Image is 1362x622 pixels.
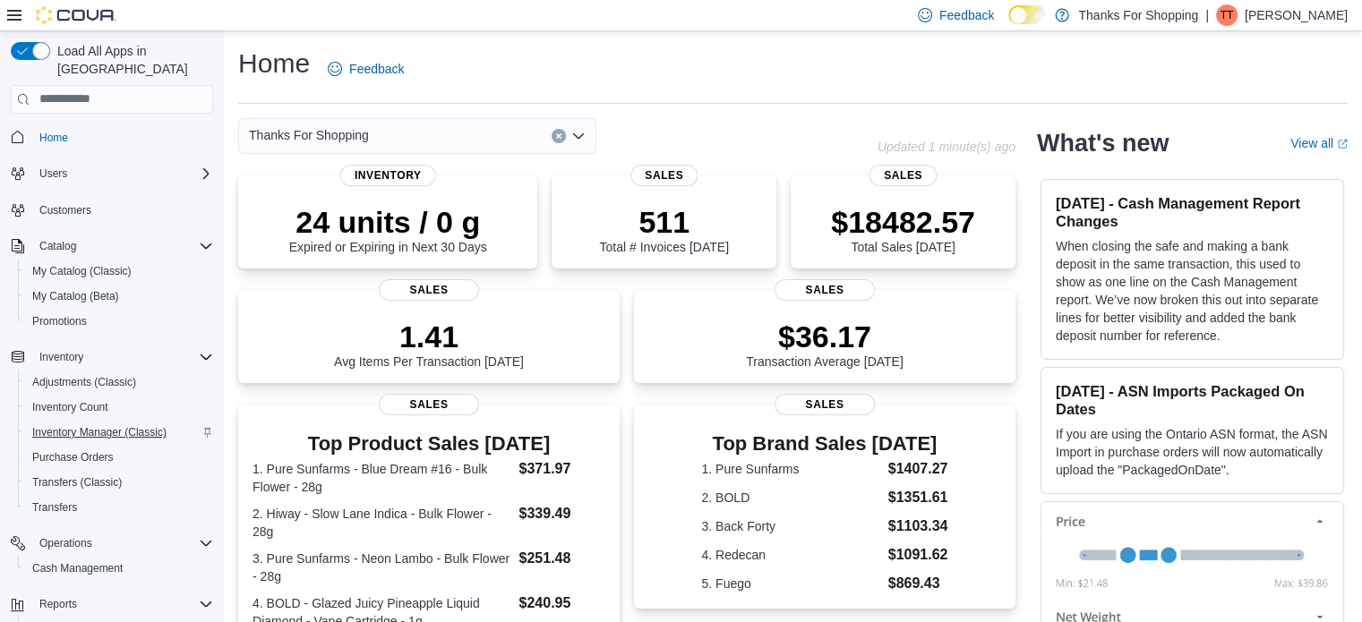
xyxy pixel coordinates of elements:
dd: $240.95 [518,592,604,614]
span: Transfers (Classic) [32,475,122,490]
button: Inventory Manager (Classic) [18,420,220,445]
span: Operations [39,536,92,550]
h2: What's new [1037,129,1169,158]
dt: 2. BOLD [701,489,880,507]
span: TT [1221,4,1234,26]
p: | [1205,4,1209,26]
span: Catalog [32,235,213,257]
button: Operations [4,531,220,556]
div: Expired or Expiring in Next 30 Days [289,204,487,254]
span: Transfers [32,500,77,515]
dd: $339.49 [518,503,604,524]
a: Purchase Orders [25,447,121,468]
button: Catalog [4,234,220,259]
span: Inventory Count [25,396,213,418]
a: Feedback [321,51,411,87]
button: Operations [32,533,99,554]
a: View allExternal link [1290,136,1348,150]
h1: Home [238,46,310,81]
dt: 4. Redecan [701,546,880,564]
a: Inventory Count [25,396,116,418]
dt: 5. Fuego [701,575,880,592]
span: Reports [32,593,213,615]
span: Cash Management [25,558,213,579]
button: Reports [4,592,220,617]
p: $36.17 [746,319,904,354]
button: Customers [4,197,220,223]
p: 24 units / 0 g [289,204,487,240]
span: Promotions [25,311,213,332]
a: My Catalog (Beta) [25,285,126,307]
span: My Catalog (Beta) [25,285,213,307]
a: Adjustments (Classic) [25,371,143,393]
button: Reports [32,593,84,615]
dd: $1351.61 [888,487,948,508]
button: Inventory [4,345,220,370]
span: Feedback [349,60,404,78]
span: Sales [379,394,479,415]
span: Users [39,166,67,181]
span: Customers [32,199,213,221]
span: Cash Management [32,561,123,575]
button: Transfers [18,495,220,520]
span: Inventory [39,350,83,364]
span: Inventory Count [32,400,108,414]
h3: [DATE] - ASN Imports Packaged On Dates [1056,382,1329,418]
span: My Catalog (Beta) [32,289,119,303]
span: Transfers [25,497,213,518]
span: Sales [379,279,479,301]
span: Inventory [340,165,436,186]
span: Purchase Orders [25,447,213,468]
span: Sales [869,165,937,186]
button: Open list of options [571,129,586,143]
a: Customers [32,200,99,221]
p: Updated 1 minute(s) ago [878,140,1015,154]
span: Adjustments (Classic) [25,371,213,393]
p: When closing the safe and making a bank deposit in the same transaction, this used to show as one... [1056,237,1329,345]
button: Home [4,124,220,150]
div: Total # Invoices [DATE] [599,204,728,254]
button: Promotions [18,309,220,334]
span: My Catalog (Classic) [25,260,213,282]
dt: 3. Back Forty [701,517,880,535]
dt: 1. Pure Sunfarms [701,460,880,478]
div: Transaction Average [DATE] [746,319,904,369]
span: Thanks For Shopping [249,124,369,146]
input: Dark Mode [1008,5,1046,24]
span: My Catalog (Classic) [32,264,132,278]
a: Promotions [25,311,94,332]
dd: $1407.27 [888,458,948,480]
dd: $1103.34 [888,515,948,537]
span: Sales [630,165,698,186]
button: Users [4,161,220,186]
button: Transfers (Classic) [18,470,220,495]
span: Dark Mode [1008,24,1009,25]
p: Thanks For Shopping [1078,4,1198,26]
button: My Catalog (Classic) [18,259,220,284]
span: Load All Apps in [GEOGRAPHIC_DATA] [50,42,213,78]
dt: 3. Pure Sunfarms - Neon Lambo - Bulk Flower - 28g [253,550,511,585]
span: Customers [39,203,91,217]
p: [PERSON_NAME] [1245,4,1348,26]
span: Inventory [32,346,213,368]
dt: 1. Pure Sunfarms - Blue Dream #16 - Bulk Flower - 28g [253,460,511,496]
span: Home [32,126,213,149]
span: Sales [775,394,875,415]
div: Avg Items Per Transaction [DATE] [334,319,524,369]
h3: [DATE] - Cash Management Report Changes [1056,194,1329,230]
dd: $371.97 [518,458,604,480]
dt: 2. Hiway - Slow Lane Indica - Bulk Flower - 28g [253,505,511,541]
a: Transfers [25,497,84,518]
button: Clear input [552,129,566,143]
button: Users [32,163,74,184]
span: Catalog [39,239,76,253]
span: Promotions [32,314,87,328]
p: If you are using the Ontario ASN format, the ASN Import in purchase orders will now automatically... [1056,425,1329,479]
p: 1.41 [334,319,524,354]
span: Adjustments (Classic) [32,375,136,389]
h3: Top Brand Sales [DATE] [701,433,947,455]
p: 511 [599,204,728,240]
span: Reports [39,597,77,611]
button: Catalog [32,235,83,257]
p: $18482.57 [831,204,975,240]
